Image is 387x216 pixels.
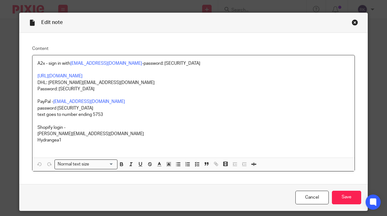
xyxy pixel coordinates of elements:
p: Hydrangea1 [37,137,349,143]
div: Close this dialog window [352,19,358,26]
a: [EMAIL_ADDRESS][DOMAIN_NAME] [70,61,142,66]
span: Edit note [41,20,63,25]
p: text goes to number ending 5753 [37,111,349,118]
input: Search for option [91,161,114,168]
p: Password: [SECURITY_DATA] [37,86,349,92]
p: Shopify login - [37,124,349,131]
label: Content [32,45,355,52]
div: Search for option [54,159,117,169]
p: [PERSON_NAME][EMAIL_ADDRESS][DOMAIN_NAME] [37,131,349,137]
span: Normal text size [56,161,90,168]
p: DHL: [PERSON_NAME][EMAIL_ADDRESS][DOMAIN_NAME] [37,80,349,86]
p: PayPal - [37,99,349,105]
input: Save [332,191,361,204]
p: A2x - sign in with -password: [SECURITY_DATA] [37,60,349,67]
p: password [SECURITY_DATA] [37,105,349,111]
a: [EMAIL_ADDRESS][DOMAIN_NAME] [53,99,125,104]
a: [URL][DOMAIN_NAME] [37,74,83,78]
a: Cancel [295,191,329,204]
